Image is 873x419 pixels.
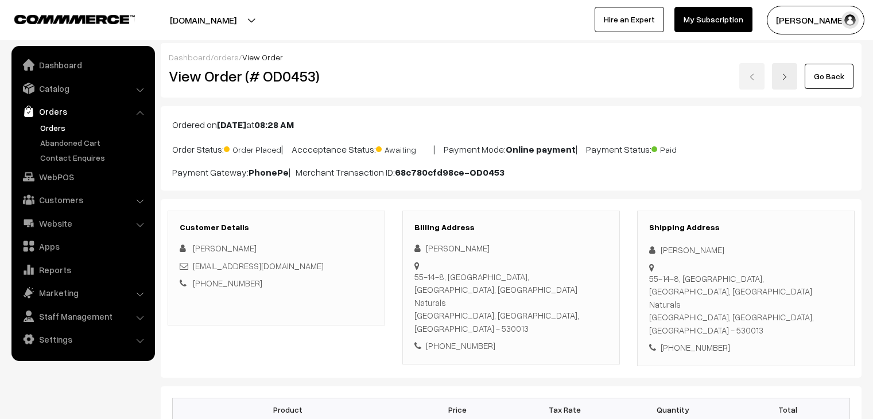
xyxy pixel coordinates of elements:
span: Awaiting [376,141,433,156]
h3: Shipping Address [649,223,843,232]
a: WebPOS [14,166,151,187]
a: Apps [14,236,151,257]
a: orders [214,52,239,62]
div: [PERSON_NAME] [649,243,843,257]
a: [PHONE_NUMBER] [193,278,262,288]
img: right-arrow.png [781,73,788,80]
p: Ordered on at [172,118,850,131]
button: [PERSON_NAME] D [767,6,864,34]
a: Hire an Expert [595,7,664,32]
a: My Subscription [674,7,752,32]
span: Order Placed [224,141,281,156]
h2: View Order (# OD0453) [169,67,386,85]
div: 55-14-8, [GEOGRAPHIC_DATA], [GEOGRAPHIC_DATA], [GEOGRAPHIC_DATA] Naturals [GEOGRAPHIC_DATA], [GEO... [414,270,608,335]
a: Reports [14,259,151,280]
p: Payment Gateway: | Merchant Transaction ID: [172,165,850,179]
a: Customers [14,189,151,210]
div: / / [169,51,853,63]
b: 08:28 AM [254,119,294,130]
a: Orders [37,122,151,134]
img: user [841,11,859,29]
h3: Billing Address [414,223,608,232]
div: 55-14-8, [GEOGRAPHIC_DATA], [GEOGRAPHIC_DATA], [GEOGRAPHIC_DATA] Naturals [GEOGRAPHIC_DATA], [GEO... [649,272,843,337]
a: Go Back [805,64,853,89]
a: [EMAIL_ADDRESS][DOMAIN_NAME] [193,261,324,271]
h3: Customer Details [180,223,373,232]
a: Abandoned Cart [37,137,151,149]
a: Dashboard [169,52,211,62]
p: Order Status: | Accceptance Status: | Payment Mode: | Payment Status: [172,141,850,156]
span: View Order [242,52,283,62]
div: [PERSON_NAME] [414,242,608,255]
b: 68c780cfd98ce-OD0453 [395,166,505,178]
div: [PHONE_NUMBER] [649,341,843,354]
span: Paid [651,141,709,156]
a: Catalog [14,78,151,99]
a: Staff Management [14,306,151,327]
b: [DATE] [217,119,246,130]
a: Orders [14,101,151,122]
a: Website [14,213,151,234]
a: Contact Enquires [37,152,151,164]
a: Dashboard [14,55,151,75]
div: [PHONE_NUMBER] [414,339,608,352]
button: [DOMAIN_NAME] [130,6,277,34]
b: Online payment [506,143,576,155]
a: Marketing [14,282,151,303]
a: Settings [14,329,151,350]
a: COMMMERCE [14,11,115,25]
b: PhonePe [249,166,289,178]
img: COMMMERCE [14,15,135,24]
span: [PERSON_NAME] [193,243,257,253]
